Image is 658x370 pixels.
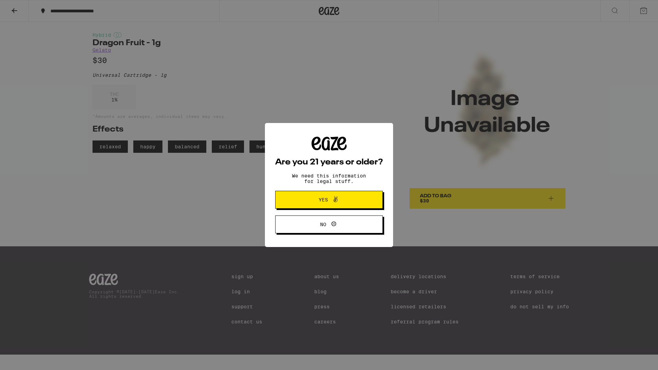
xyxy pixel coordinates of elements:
[275,215,383,233] button: No
[320,222,326,227] span: No
[286,173,372,184] p: We need this information for legal stuff.
[319,197,328,202] span: Yes
[275,191,383,209] button: Yes
[275,158,383,166] h2: Are you 21 years or older?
